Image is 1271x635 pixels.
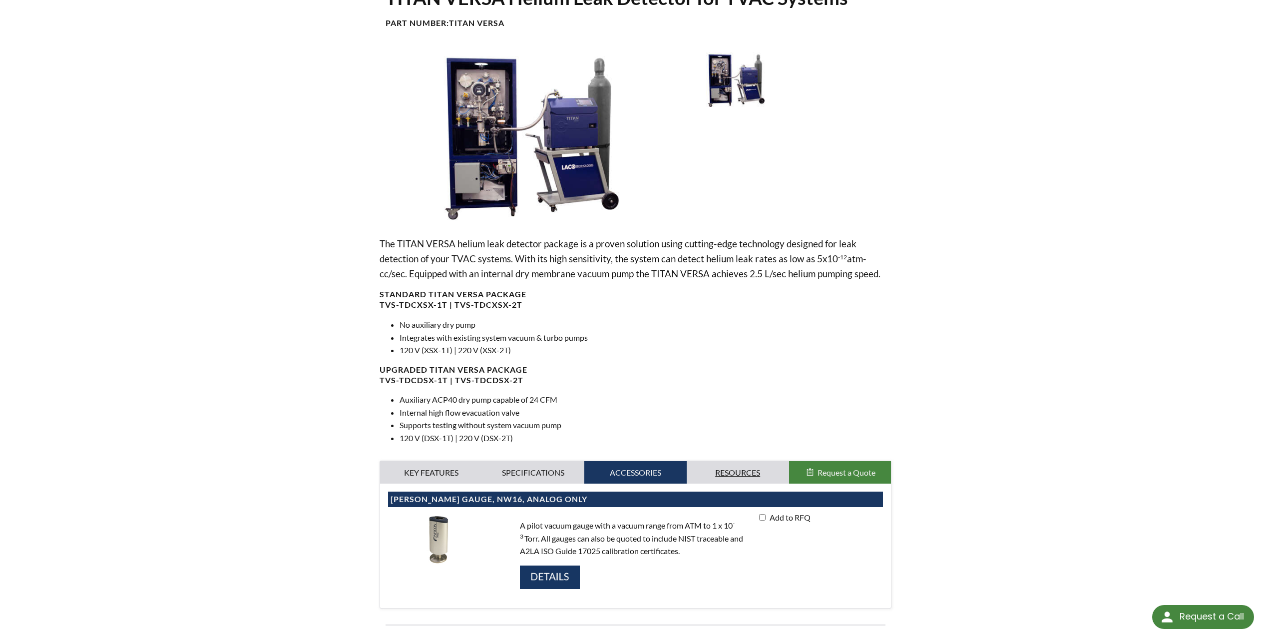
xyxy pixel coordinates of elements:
p: The TITAN VERSA helium leak detector package is a proven solution using cutting-edge technology d... [380,236,892,281]
li: No auxiliary dry pump [400,318,892,331]
input: Add to RFQ [759,514,766,521]
sup: -3 [520,520,735,540]
h4: [PERSON_NAME] Gauge, NW16, Analog Only [391,494,881,505]
li: Integrates with existing system vacuum & turbo pumps [400,331,892,344]
span: Add to RFQ [767,513,811,522]
img: Details-button.jpg [520,566,580,589]
li: 120 V (DSX-1T) | 220 V (DSX-2T) [400,432,892,445]
span: Request a Quote [818,468,875,477]
div: Request a Call [1152,605,1254,629]
p: A pilot vacuum gauge with a vacuum range from ATM to 1 x 10 Torr. All gauges can also be quoted t... [520,519,752,558]
button: Request a Quote [789,461,891,484]
h4: Standard TITAN VERSA Package TVS-TDCXSX-1T | TVS-TDCXSX-2T [380,289,892,310]
img: round button [1159,609,1175,625]
li: 120 V (XSX-1T) | 220 V (XSX-2T) [400,344,892,357]
b: TITAN VERSA [449,18,504,27]
a: Key Features [380,461,482,484]
img: TITAN VERSA on cart attached to TVAC [380,52,679,220]
h4: Upgraded TITAN VERSA Package TVS-TDCDSX-1T | TVS-TDCDSX-2T [380,365,892,386]
a: Resources [687,461,789,484]
a: Accessories [584,461,687,484]
img: inficon.jpg [388,511,488,568]
img: TITAN VERSA on cart attached to TVAC [687,52,784,107]
a: Specifications [482,461,584,484]
h4: Part Number: [386,18,886,28]
sup: -12 [838,253,847,261]
li: Internal high flow evacuation valve [400,406,892,419]
li: Auxiliary ACP40 dry pump capable of 24 CFM [400,393,892,406]
li: Supports testing without system vacuum pump [400,419,892,432]
div: Request a Call [1180,605,1244,628]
